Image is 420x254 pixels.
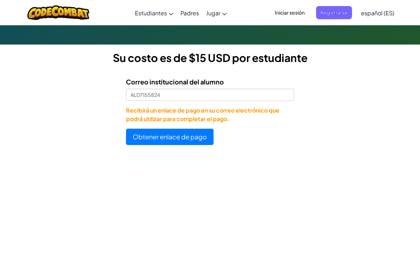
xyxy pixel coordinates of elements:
[135,9,167,17] span: Estudiantes
[177,3,203,22] a: Padres
[316,6,352,19] button: Registrarse
[206,9,220,17] span: Jugar
[126,77,224,87] label: Correo institucional del alumno
[27,5,90,20] img: CodeCombat logo
[126,106,294,123] p: Recibirá un enlace de pago en su correo electrónico que podrá utilizar para completar el pago.
[126,129,214,145] button: Obtener enlace de pago
[203,3,230,22] a: Jugar
[271,6,309,19] button: Iniciar sesión
[361,9,394,17] span: español (ES)
[357,3,398,22] a: español (ES)
[131,3,177,22] a: Estudiantes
